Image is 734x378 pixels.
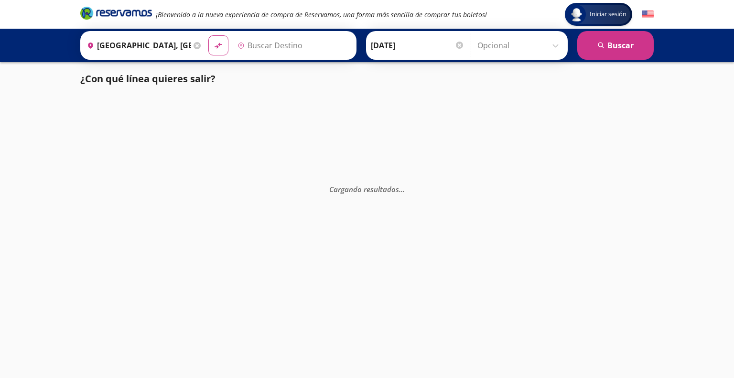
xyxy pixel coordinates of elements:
[399,184,401,194] span: .
[403,184,405,194] span: .
[234,33,351,57] input: Buscar Destino
[371,33,464,57] input: Elegir Fecha
[156,10,487,19] em: ¡Bienvenido a la nueva experiencia de compra de Reservamos, una forma más sencilla de comprar tus...
[642,9,654,21] button: English
[80,72,216,86] p: ¿Con qué línea quieres salir?
[401,184,403,194] span: .
[80,6,152,20] i: Brand Logo
[80,6,152,23] a: Brand Logo
[477,33,563,57] input: Opcional
[83,33,191,57] input: Buscar Origen
[577,31,654,60] button: Buscar
[586,10,630,19] span: Iniciar sesión
[329,184,405,194] em: Cargando resultados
